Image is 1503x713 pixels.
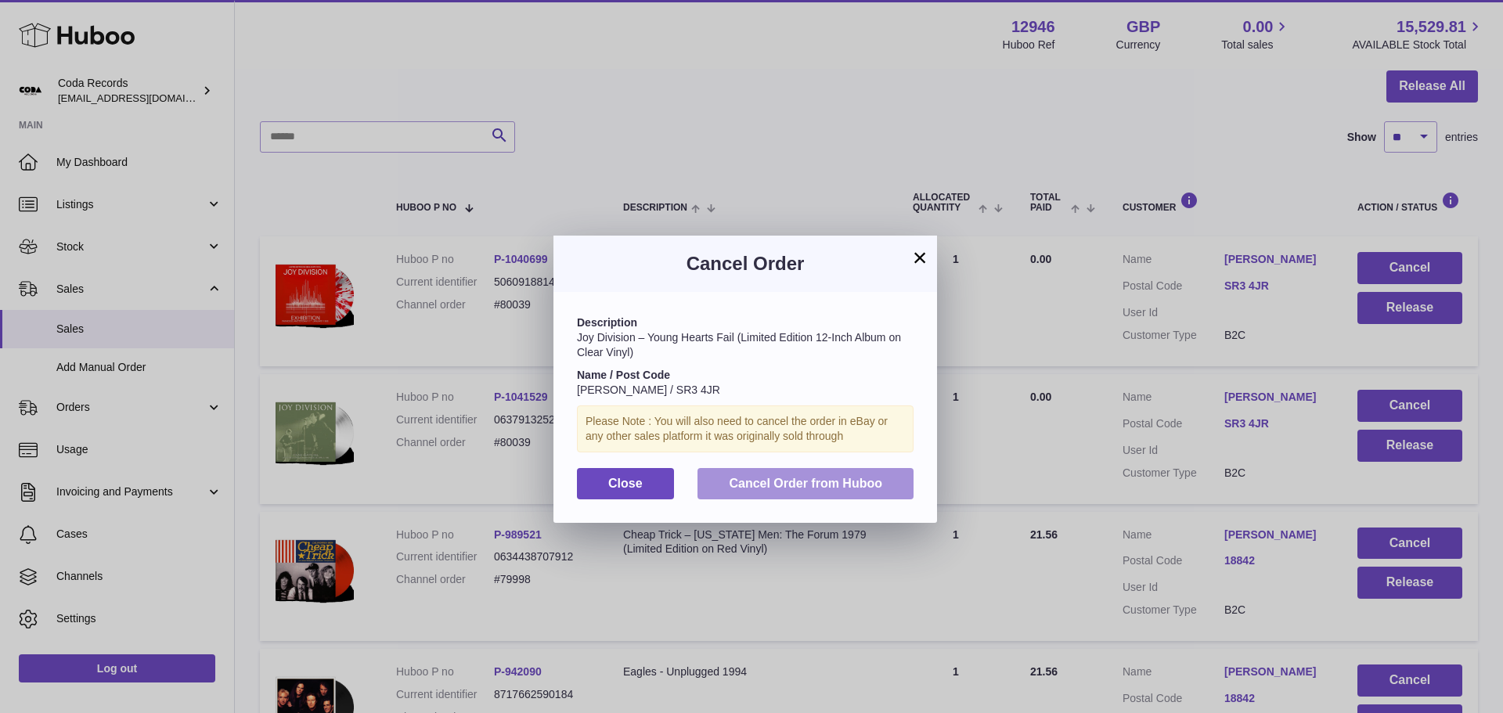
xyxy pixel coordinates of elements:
[697,468,914,500] button: Cancel Order from Huboo
[577,316,637,329] strong: Description
[729,477,882,490] span: Cancel Order from Huboo
[577,468,674,500] button: Close
[577,405,914,452] div: Please Note : You will also need to cancel the order in eBay or any other sales platform it was o...
[577,251,914,276] h3: Cancel Order
[577,331,901,358] span: Joy Division – Young Hearts Fail (Limited Edition 12-Inch Album on Clear Vinyl)
[608,477,643,490] span: Close
[577,384,720,396] span: [PERSON_NAME] / SR3 4JR
[910,248,929,267] button: ×
[577,369,670,381] strong: Name / Post Code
